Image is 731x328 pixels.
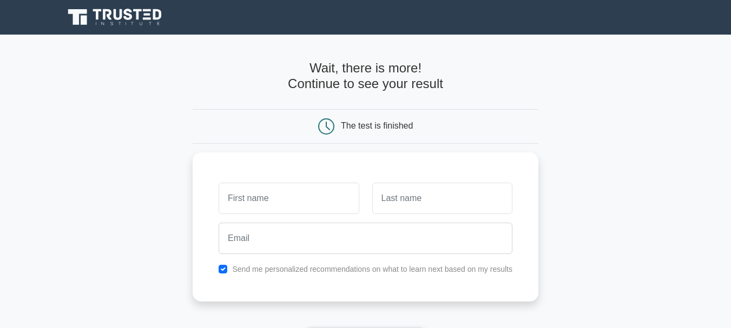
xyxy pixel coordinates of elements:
[219,223,512,254] input: Email
[372,183,512,214] input: Last name
[232,265,512,273] label: Send me personalized recommendations on what to learn next based on my results
[219,183,359,214] input: First name
[193,61,538,92] h4: Wait, there is more! Continue to see your result
[341,121,413,130] div: The test is finished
